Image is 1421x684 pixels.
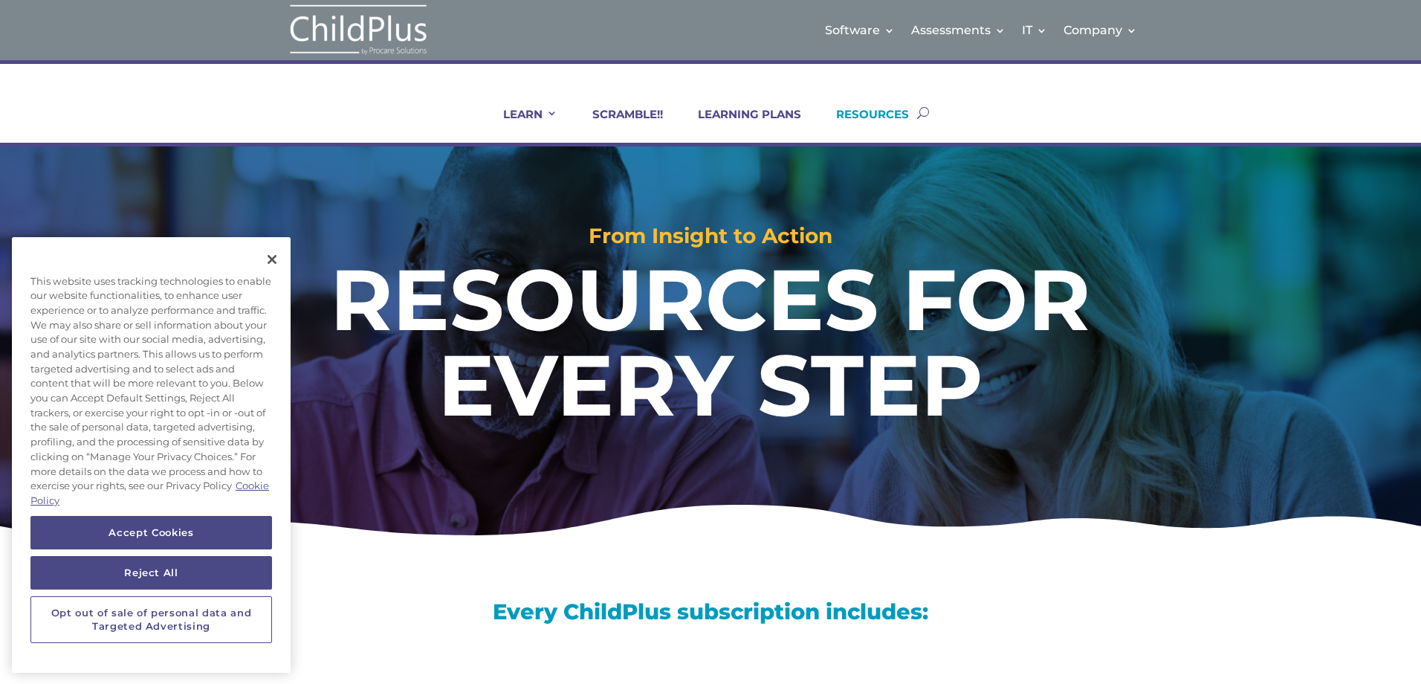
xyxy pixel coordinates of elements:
[12,267,291,516] div: This website uses tracking technologies to enable our website functionalities, to enhance user ex...
[30,516,272,549] button: Accept Cookies
[30,556,272,589] button: Reject All
[199,257,1223,435] h1: RESOURCES FOR EVERY STEP
[12,237,291,672] div: Privacy
[71,225,1350,254] h2: From Insight to Action
[30,596,272,643] button: Opt out of sale of personal data and Targeted Advertising
[574,107,663,143] a: SCRAMBLE!!
[12,237,291,672] div: Cookie banner
[485,107,557,143] a: LEARN
[235,601,1186,630] h3: Every ChildPlus subscription includes:
[679,107,801,143] a: LEARNING PLANS
[256,243,288,276] button: Close
[818,107,909,143] a: RESOURCES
